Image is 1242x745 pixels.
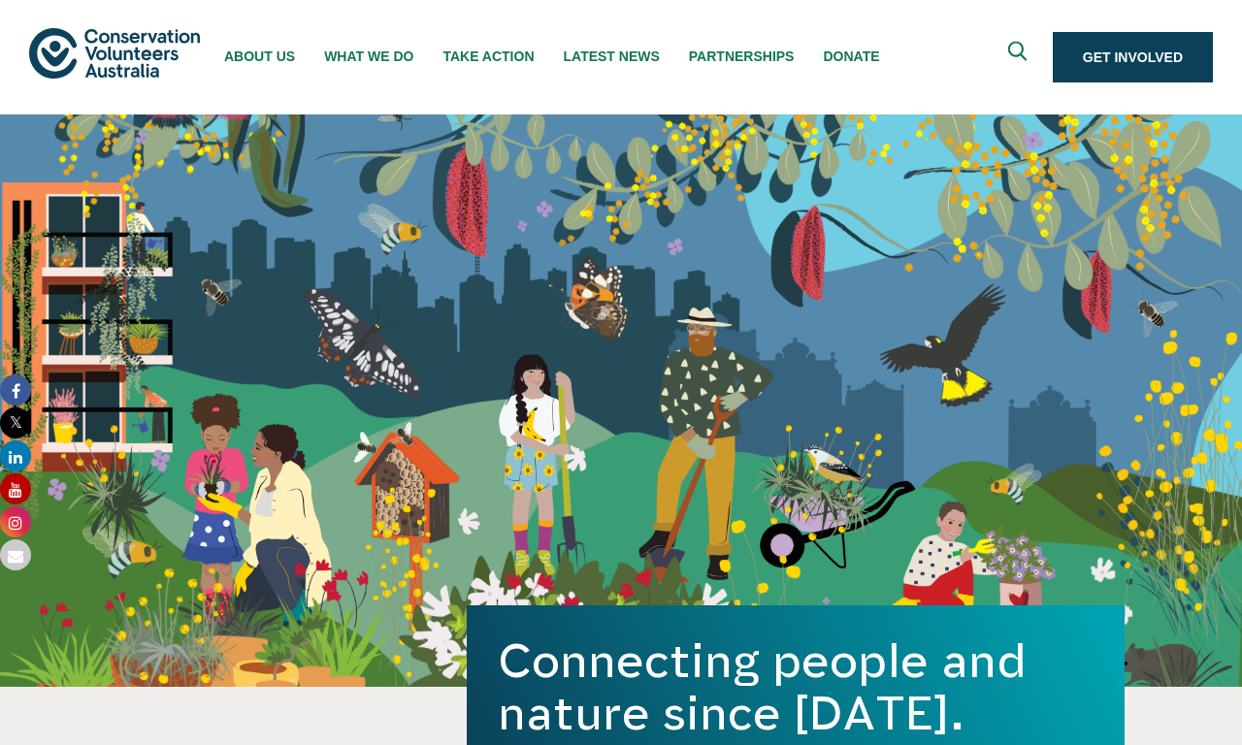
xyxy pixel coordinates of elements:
[324,49,413,64] span: What We Do
[689,49,795,64] span: Partnerships
[224,49,295,64] span: About Us
[1053,32,1213,82] a: Get Involved
[823,49,879,64] span: Donate
[498,634,1094,739] h1: Connecting people and nature since [DATE].
[1007,42,1031,74] span: Expand search box
[29,28,200,78] img: logo.svg
[564,49,660,64] span: Latest News
[997,34,1043,81] button: Expand search box Close search box
[442,49,534,64] span: Take Action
